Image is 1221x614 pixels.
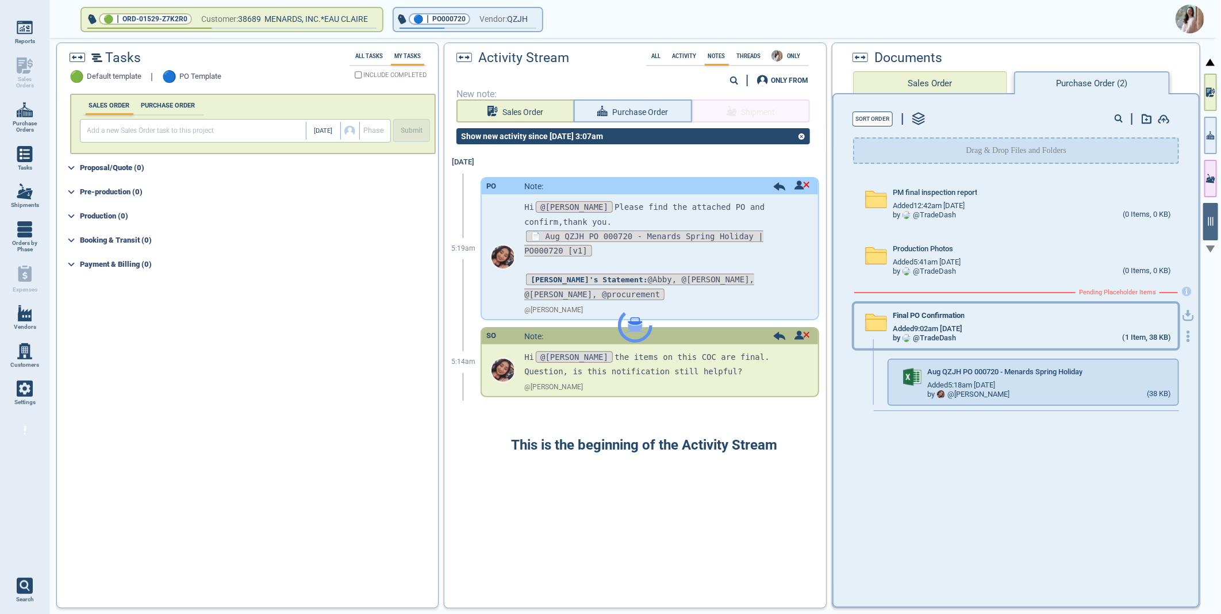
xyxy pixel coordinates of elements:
[138,102,199,109] label: PURCHASE ORDER
[1123,267,1171,276] div: (0 Items, 0 KB)
[82,8,382,31] button: 🟢|ORD-01529-Z7K2R0Customer:38689 MENARDS, INC.*EAU CLAIRE
[70,70,85,83] span: 🟢
[937,390,945,398] img: Avatar
[413,16,423,23] span: 🔵
[966,145,1067,156] p: Drag & Drop Files and Folders
[363,72,427,78] span: INCLUDE COMPLETED
[15,38,35,45] span: Reports
[853,71,1007,94] button: Sales Order
[893,334,956,343] div: by @ TradeDash
[14,399,36,406] span: Settings
[1079,289,1156,297] span: Pending Placeholder Items
[151,72,153,82] span: |
[80,159,436,177] div: Proposal/Quote (0)
[1014,71,1169,94] button: Purchase Order (2)
[352,53,386,59] label: All Tasks
[103,16,113,23] span: 🟢
[893,245,953,254] span: Production Photos
[479,12,507,26] span: Vendor:
[1158,114,1170,124] img: add-document
[903,368,921,386] img: excel
[893,312,965,320] span: Final PO Confirmation
[927,381,995,390] span: Added 5:18am [DATE]
[507,12,528,26] span: QZJH
[893,325,962,333] span: Added 9:02am [DATE]
[17,146,33,162] img: menu_icon
[264,14,368,24] span: MENARDS, INC.*EAU CLAIRE
[903,334,911,342] img: Avatar
[432,13,466,25] span: PO000720
[314,128,332,135] span: [DATE]
[893,202,965,210] span: Added 12:42am [DATE]
[86,102,133,109] label: SALES ORDER
[17,305,33,321] img: menu_icon
[238,12,264,26] span: 38689
[903,211,911,219] img: Avatar
[17,221,33,237] img: menu_icon
[91,53,102,62] img: timeline2
[17,183,33,199] img: menu_icon
[80,183,436,201] div: Pre-production (0)
[9,240,40,253] span: Orders by Phase
[10,362,39,369] span: Customers
[9,120,40,133] span: Purchase Orders
[87,72,142,81] span: Default template
[927,390,1009,399] div: by @ [PERSON_NAME]
[391,53,424,59] label: My Tasks
[17,343,33,359] img: menu_icon
[1123,210,1171,220] div: (0 Items, 0 KB)
[394,8,542,31] button: 🔵|PO000720Vendor:QZJH
[1176,5,1204,33] img: Avatar
[180,72,222,81] span: PO Template
[80,207,436,225] div: Production (0)
[117,13,119,25] span: |
[893,267,956,276] div: by @ TradeDash
[11,202,39,209] span: Shipments
[1142,114,1152,124] img: add-document
[927,368,1082,377] span: Aug QZJH PO 000720 - Menards Spring Holiday
[80,231,436,250] div: Booking & Transit (0)
[163,70,177,83] span: 🔵
[17,102,33,118] img: menu_icon
[122,13,187,25] span: ORD-01529-Z7K2R0
[83,122,306,140] input: Add a new Sales Order task to this project
[17,20,33,36] img: menu_icon
[201,12,238,26] span: Customer:
[427,13,429,25] span: |
[106,51,141,66] span: Tasks
[1147,390,1171,399] div: (38 KB)
[893,211,956,220] div: by @ TradeDash
[893,189,977,197] span: PM final inspection report
[1122,333,1171,343] div: (1 Item, 38 KB)
[874,51,942,66] span: Documents
[893,258,961,267] span: Added 5:41am [DATE]
[18,164,32,171] span: Tasks
[14,324,36,331] span: Vendors
[363,126,384,135] span: Phase
[80,255,436,274] div: Payment & Billing (0)
[903,267,911,275] img: Avatar
[853,112,893,126] button: Sort Order
[17,381,33,397] img: menu_icon
[16,596,34,603] span: Search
